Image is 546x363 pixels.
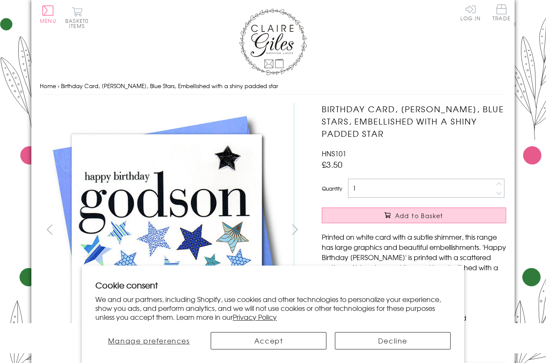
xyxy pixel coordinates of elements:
[322,148,346,158] span: HNS101
[239,8,307,75] img: Claire Giles Greetings Cards
[322,232,506,283] p: Printed on white card with a subtle shimmer, this range has large graphics and beautiful embellis...
[40,6,56,23] button: Menu
[460,4,481,21] a: Log In
[40,78,506,95] nav: breadcrumbs
[95,332,202,349] button: Manage preferences
[322,185,342,192] label: Quantity
[233,312,277,322] a: Privacy Policy
[335,332,451,349] button: Decline
[95,295,451,321] p: We and our partners, including Shopify, use cookies and other technologies to personalize your ex...
[395,211,443,220] span: Add to Basket
[40,17,56,25] span: Menu
[61,82,278,90] span: Birthday Card, [PERSON_NAME], Blue Stars, Embellished with a shiny padded star
[40,82,56,90] a: Home
[493,4,510,21] span: Trade
[58,82,59,90] span: ›
[69,17,89,30] span: 0 items
[211,332,326,349] button: Accept
[95,279,451,291] h2: Cookie consent
[322,103,506,139] h1: Birthday Card, [PERSON_NAME], Blue Stars, Embellished with a shiny padded star
[286,220,305,239] button: next
[322,158,343,170] span: £3.50
[40,103,294,357] img: Birthday Card, Godson, Blue Stars, Embellished with a shiny padded star
[493,4,510,22] a: Trade
[65,7,89,28] button: Basket0 items
[322,208,506,223] button: Add to Basket
[108,335,190,346] span: Manage preferences
[40,220,59,239] button: prev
